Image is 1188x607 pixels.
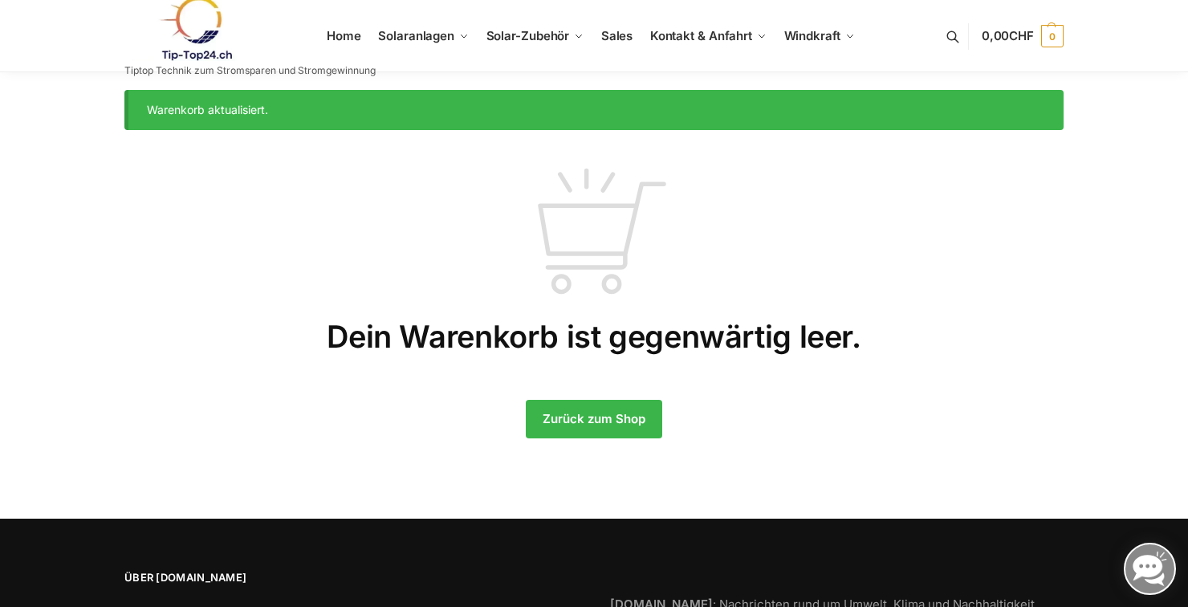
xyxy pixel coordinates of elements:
div: Dein Warenkorb ist gegenwärtig leer. [124,156,1064,373]
span: 0,00 [982,28,1034,43]
span: CHF [1009,28,1034,43]
span: Solar-Zubehör [486,28,570,43]
span: Kontakt & Anfahrt [650,28,752,43]
span: 0 [1041,25,1064,47]
span: Solaranlagen [378,28,454,43]
a: 0,00CHF 0 [982,12,1064,60]
span: Über [DOMAIN_NAME] [124,570,578,586]
div: Warenkorb aktualisiert. [124,90,1064,130]
span: Windkraft [784,28,840,43]
span: Sales [601,28,633,43]
p: Tiptop Technik zum Stromsparen und Stromgewinnung [124,66,376,75]
a: Zurück zum Shop [526,400,662,439]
